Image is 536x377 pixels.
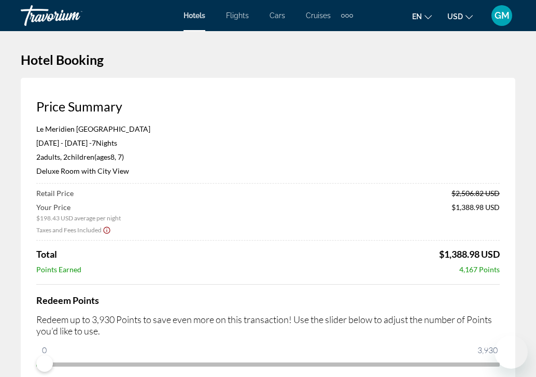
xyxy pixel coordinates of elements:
[36,124,500,133] p: Le Meridien [GEOGRAPHIC_DATA]
[452,189,500,198] span: $2,506.82 USD
[36,99,500,114] h3: Price Summary
[447,12,463,21] span: USD
[103,225,111,234] button: Show Taxes and Fees disclaimer
[96,152,110,161] span: ages
[439,248,500,260] span: $1,388.98 USD
[412,12,422,21] span: en
[67,152,94,161] span: Children
[36,203,121,212] span: Your Price
[36,362,500,365] ngx-slider: ngx-slider
[40,344,48,356] span: 0
[36,189,74,198] span: Retail Price
[412,9,432,24] button: Change language
[36,226,102,234] span: Taxes and Fees Included
[341,7,353,24] button: Extra navigation items
[488,5,515,26] button: User Menu
[92,138,96,147] span: 7
[495,10,510,21] span: GM
[184,11,205,20] a: Hotels
[226,11,249,20] a: Flights
[36,265,81,274] span: Points Earned
[306,11,331,20] a: Cruises
[476,344,499,356] span: 3,930
[36,152,60,161] span: 2
[36,248,57,260] span: Total
[447,9,473,24] button: Change currency
[36,295,500,306] h4: Redeem Points
[21,52,515,67] h1: Hotel Booking
[40,152,60,161] span: Adults
[495,336,528,369] iframe: Кнопка запуска окна обмена сообщениями
[60,152,124,161] span: , 2
[459,265,500,274] span: 4,167 Points
[21,2,124,29] a: Travorium
[36,355,53,372] span: ngx-slider
[36,214,121,222] span: $198.43 USD average per night
[96,138,117,147] span: Nights
[452,203,500,222] span: $1,388.98 USD
[36,225,111,235] button: Show Taxes and Fees breakdown
[67,152,124,161] span: ( 8, 7)
[36,138,500,147] p: [DATE] - [DATE] -
[36,314,500,337] p: Redeem up to 3,930 Points to save even more on this transaction! Use the slider below to adjust t...
[270,11,285,20] a: Cars
[36,166,500,175] p: Deluxe Room with City View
